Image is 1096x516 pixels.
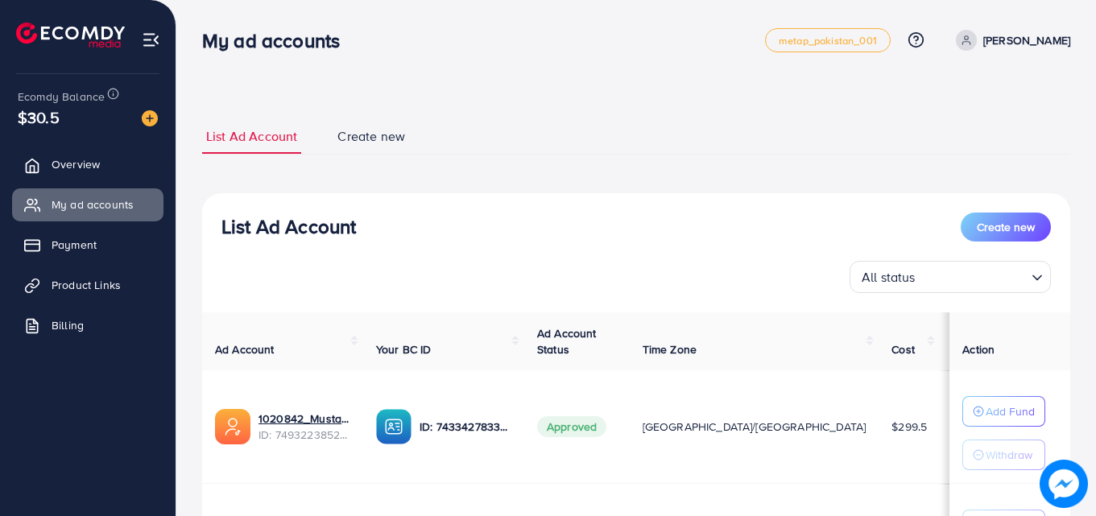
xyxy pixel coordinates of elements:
[537,416,606,437] span: Approved
[215,409,250,444] img: ic-ads-acc.e4c84228.svg
[1040,460,1088,508] img: image
[643,419,866,435] span: [GEOGRAPHIC_DATA]/[GEOGRAPHIC_DATA]
[765,28,891,52] a: metap_pakistan_001
[12,148,163,180] a: Overview
[986,402,1035,421] p: Add Fund
[202,29,353,52] h3: My ad accounts
[18,89,105,105] span: Ecomdy Balance
[537,325,597,357] span: Ad Account Status
[983,31,1070,50] p: [PERSON_NAME]
[142,110,158,126] img: image
[961,213,1051,241] button: Create new
[52,277,121,293] span: Product Links
[962,341,995,357] span: Action
[52,317,84,333] span: Billing
[16,23,125,47] img: logo
[337,127,405,146] span: Create new
[258,411,350,427] a: 1020842_Mustafai New1_1744652139809
[52,196,134,213] span: My ad accounts
[376,341,432,357] span: Your BC ID
[376,409,412,444] img: ic-ba-acc.ded83a64.svg
[12,309,163,341] a: Billing
[962,396,1045,427] button: Add Fund
[12,229,163,261] a: Payment
[779,35,877,46] span: metap_pakistan_001
[52,156,100,172] span: Overview
[891,419,927,435] span: $299.5
[12,188,163,221] a: My ad accounts
[962,440,1045,470] button: Withdraw
[12,269,163,301] a: Product Links
[215,341,275,357] span: Ad Account
[258,411,350,444] div: <span class='underline'>1020842_Mustafai New1_1744652139809</span></br>7493223852907200513
[52,237,97,253] span: Payment
[949,30,1070,51] a: [PERSON_NAME]
[977,219,1035,235] span: Create new
[142,31,160,49] img: menu
[891,341,915,357] span: Cost
[206,127,297,146] span: List Ad Account
[221,215,356,238] h3: List Ad Account
[420,417,511,436] p: ID: 7433427833025871873
[920,262,1025,289] input: Search for option
[850,261,1051,293] div: Search for option
[643,341,697,357] span: Time Zone
[18,105,60,129] span: $30.5
[986,445,1032,464] p: Withdraw
[258,427,350,443] span: ID: 7493223852907200513
[858,266,919,289] span: All status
